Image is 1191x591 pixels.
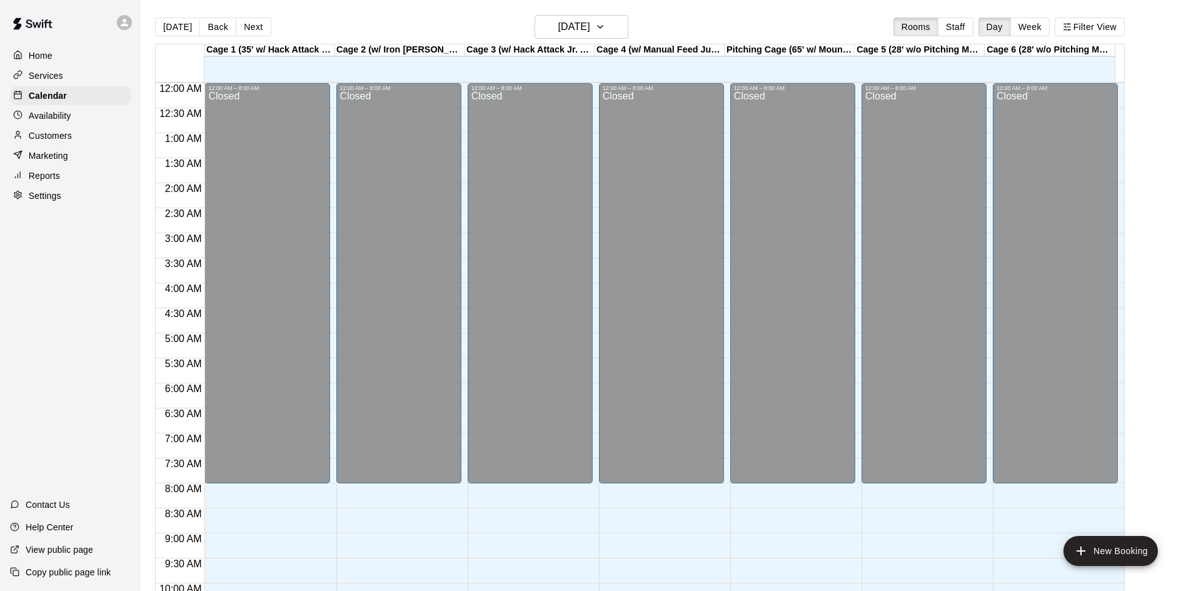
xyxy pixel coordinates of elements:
[162,133,205,144] span: 1:00 AM
[29,89,67,102] p: Calendar
[199,18,236,36] button: Back
[865,91,983,488] div: Closed
[855,44,985,56] div: Cage 5 (28' w/o Pitching Machine)
[208,85,326,91] div: 12:00 AM – 8:00 AM
[865,85,983,91] div: 12:00 AM – 8:00 AM
[162,458,205,469] span: 7:30 AM
[978,18,1011,36] button: Day
[162,508,205,519] span: 8:30 AM
[204,83,329,483] div: 12:00 AM – 8:00 AM: Closed
[730,83,855,483] div: 12:00 AM – 8:00 AM: Closed
[603,85,720,91] div: 12:00 AM – 8:00 AM
[535,15,628,39] button: [DATE]
[26,521,73,533] p: Help Center
[10,106,131,125] a: Availability
[993,83,1118,483] div: 12:00 AM – 8:00 AM: Closed
[162,233,205,244] span: 3:00 AM
[862,83,987,483] div: 12:00 AM – 8:00 AM: Closed
[162,283,205,294] span: 4:00 AM
[10,86,131,105] a: Calendar
[893,18,938,36] button: Rooms
[1055,18,1125,36] button: Filter View
[997,85,1114,91] div: 12:00 AM – 8:00 AM
[162,308,205,319] span: 4:30 AM
[471,91,589,488] div: Closed
[162,158,205,169] span: 1:30 AM
[734,91,852,488] div: Closed
[162,333,205,344] span: 5:00 AM
[29,129,72,142] p: Customers
[10,146,131,165] a: Marketing
[985,44,1115,56] div: Cage 6 (28' w/o Pitching Machine)
[162,533,205,544] span: 9:00 AM
[10,126,131,145] a: Customers
[162,483,205,494] span: 8:00 AM
[236,18,271,36] button: Next
[204,44,334,56] div: Cage 1 (35' w/ Hack Attack Manual Feed)
[938,18,973,36] button: Staff
[162,183,205,194] span: 2:00 AM
[603,91,720,488] div: Closed
[10,166,131,185] a: Reports
[336,83,461,483] div: 12:00 AM – 8:00 AM: Closed
[340,85,458,91] div: 12:00 AM – 8:00 AM
[26,566,111,578] p: Copy public page link
[29,109,71,122] p: Availability
[29,69,63,82] p: Services
[997,91,1114,488] div: Closed
[29,49,53,62] p: Home
[595,44,725,56] div: Cage 4 (w/ Manual Feed Jugs Machine - Softball)
[162,408,205,419] span: 6:30 AM
[162,433,205,444] span: 7:00 AM
[10,186,131,205] a: Settings
[162,558,205,569] span: 9:30 AM
[156,108,205,119] span: 12:30 AM
[156,83,205,94] span: 12:00 AM
[334,44,465,56] div: Cage 2 (w/ Iron [PERSON_NAME] Auto Feeder - Fastpitch Softball)
[162,358,205,369] span: 5:30 AM
[725,44,855,56] div: Pitching Cage (65' w/ Mound or Pitching Mat)
[734,85,852,91] div: 12:00 AM – 8:00 AM
[155,18,200,36] button: [DATE]
[471,85,589,91] div: 12:00 AM – 8:00 AM
[162,208,205,219] span: 2:30 AM
[162,258,205,269] span: 3:30 AM
[29,189,61,202] p: Settings
[208,91,326,488] div: Closed
[10,46,131,65] a: Home
[10,66,131,85] a: Services
[558,18,590,36] h6: [DATE]
[29,149,68,162] p: Marketing
[29,169,60,182] p: Reports
[26,543,93,556] p: View public page
[340,91,458,488] div: Closed
[599,83,724,483] div: 12:00 AM – 8:00 AM: Closed
[1010,18,1050,36] button: Week
[468,83,593,483] div: 12:00 AM – 8:00 AM: Closed
[465,44,595,56] div: Cage 3 (w/ Hack Attack Jr. Auto Feeder and HitTrax)
[1063,536,1158,566] button: add
[26,498,70,511] p: Contact Us
[162,383,205,394] span: 6:00 AM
